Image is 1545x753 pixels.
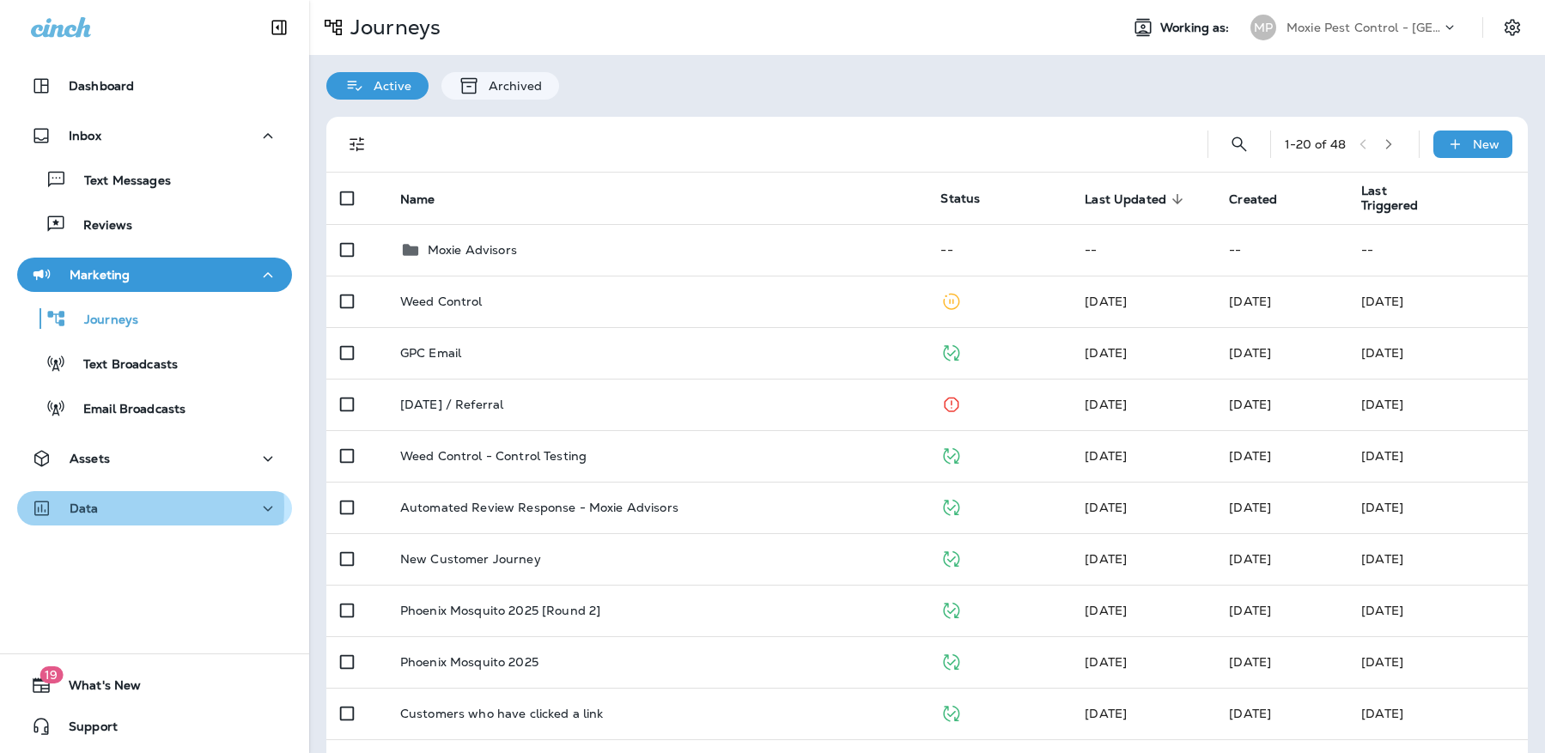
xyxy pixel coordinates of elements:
td: [DATE] [1347,585,1528,636]
button: Collapse Sidebar [255,10,303,45]
span: Status [940,191,980,206]
span: Jason Munk [1229,654,1271,670]
button: Journeys [17,301,292,337]
span: Frank Carreno [1085,706,1127,721]
p: Text Messages [67,173,171,190]
p: Journeys [344,15,441,40]
span: Last Triggered [1361,184,1461,213]
span: Published [940,498,962,513]
button: Assets [17,441,292,476]
span: Working as: [1160,21,1233,35]
td: [DATE] [1347,430,1528,482]
button: Text Messages [17,161,292,197]
span: Last Updated [1085,191,1189,207]
p: Weed Control - Control Testing [400,449,587,463]
span: Support [52,720,118,740]
span: Jason Munk [1229,448,1271,464]
p: Phoenix Mosquito 2025 [Round 2] [400,604,600,617]
td: [DATE] [1347,379,1528,430]
span: Name [400,192,435,207]
button: Inbox [17,118,292,153]
button: Dashboard [17,69,292,103]
span: Sohum Berdia [1229,294,1271,309]
span: What's New [52,678,141,699]
p: Journeys [67,313,138,329]
span: Sohum Berdia [1229,551,1271,567]
span: Sohum Berdia [1085,551,1127,567]
td: -- [1215,224,1347,276]
span: Shannon Davis [1085,500,1127,515]
span: Published [940,550,962,565]
p: GPC Email [400,346,461,360]
p: New [1473,137,1499,151]
div: MP [1250,15,1276,40]
button: Text Broadcasts [17,345,292,381]
p: Moxie Pest Control - [GEOGRAPHIC_DATA] [1286,21,1441,34]
span: Last Updated [1085,192,1166,207]
span: Stopped [940,395,962,410]
td: -- [1071,224,1215,276]
td: -- [927,224,1071,276]
p: [DATE] / Referral [400,398,503,411]
span: 19 [40,666,63,683]
button: Email Broadcasts [17,390,292,426]
span: Shannon Davis [1085,603,1127,618]
button: 19What's New [17,668,292,702]
button: Support [17,709,292,744]
span: Sohum Berdia [1085,345,1127,361]
span: Name [400,191,458,207]
span: Published [940,446,962,462]
button: Filters [340,127,374,161]
p: Automated Review Response - Moxie Advisors [400,501,678,514]
p: Moxie Advisors [428,243,517,257]
button: Marketing [17,258,292,292]
p: Data [70,501,99,515]
span: Created [1229,192,1277,207]
span: Published [940,653,962,668]
td: [DATE] [1347,276,1528,327]
td: [DATE] [1347,636,1528,688]
span: Created [1229,191,1299,207]
span: Sohum Berdia [1229,345,1271,361]
span: Frank Carreno [1229,706,1271,721]
button: Search Journeys [1222,127,1256,161]
td: [DATE] [1347,327,1528,379]
td: [DATE] [1347,533,1528,585]
span: Published [940,704,962,720]
span: Priscilla Valverde [1229,500,1271,515]
p: Weed Control [400,295,483,308]
p: Phoenix Mosquito 2025 [400,655,538,669]
button: Reviews [17,206,292,242]
button: Settings [1497,12,1528,43]
p: Text Broadcasts [66,357,178,373]
p: Assets [70,452,110,465]
span: Jason Munk [1229,603,1271,618]
span: Jason Munk [1085,654,1127,670]
span: Paused [940,292,962,307]
button: Data [17,491,292,525]
span: Sohum Berdia [1085,397,1127,412]
td: [DATE] [1347,482,1528,533]
p: Marketing [70,268,130,282]
span: Sohum Berdia [1085,294,1127,309]
td: [DATE] [1347,688,1528,739]
p: Archived [480,79,542,93]
span: Last Triggered [1361,184,1439,213]
p: Email Broadcasts [66,402,186,418]
span: Published [940,601,962,616]
p: Active [365,79,411,93]
span: Published [940,343,962,359]
p: Inbox [69,129,101,143]
p: Customers who have clicked a link [400,707,604,720]
div: 1 - 20 of 48 [1285,137,1346,151]
p: Dashboard [69,79,134,93]
td: -- [1347,224,1528,276]
p: New Customer Journey [400,552,541,566]
span: Jason Munk [1085,448,1127,464]
span: Sohum Berdia [1229,397,1271,412]
p: Reviews [66,218,132,234]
